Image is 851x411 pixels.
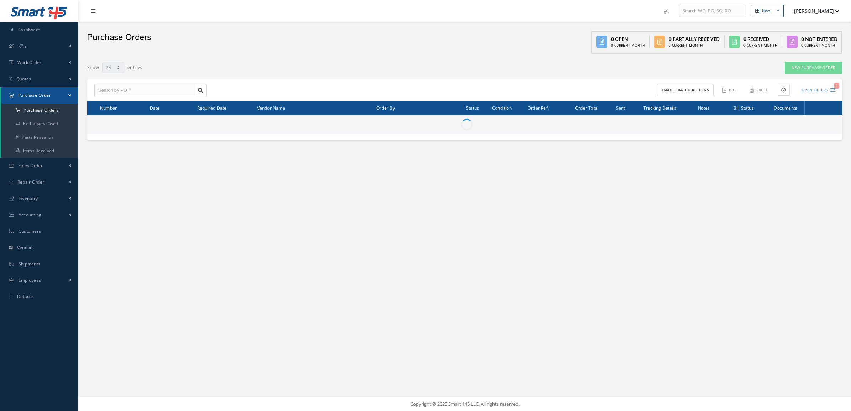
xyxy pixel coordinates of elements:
[492,104,512,111] span: Condition
[85,401,844,408] div: Copyright © 2025 Smart 145 LLC. All rights reserved.
[611,43,645,48] div: 0 Current Month
[257,104,285,111] span: Vendor Name
[1,131,78,144] a: Parts Research
[19,277,41,283] span: Employees
[18,92,51,98] span: Purchase Order
[18,163,43,169] span: Sales Order
[834,83,839,89] span: 1
[87,61,99,71] label: Show
[127,61,142,71] label: entries
[100,104,117,111] span: Number
[197,104,227,111] span: Required Date
[17,244,34,251] span: Vendors
[18,43,27,49] span: KPIs
[785,62,842,74] a: New Purchase Order
[17,59,42,65] span: Work Order
[16,76,31,82] span: Quotes
[795,84,835,96] button: Open Filters1
[679,5,746,17] input: Search WO, PO, SO, RO
[150,104,160,111] span: Date
[17,27,41,33] span: Dashboard
[17,179,45,185] span: Repair Order
[376,104,395,111] span: Order By
[643,104,677,111] span: Tracking Details
[698,104,710,111] span: Notes
[743,43,777,48] div: 0 Current Month
[801,35,837,43] div: 0 Not Entered
[19,212,42,218] span: Accounting
[575,104,599,111] span: Order Total
[762,8,770,14] div: New
[19,228,41,234] span: Customers
[746,84,772,96] button: Excel
[787,4,839,18] button: [PERSON_NAME]
[17,294,35,300] span: Defaults
[743,35,777,43] div: 0 Received
[669,43,720,48] div: 0 Current Month
[1,104,78,117] a: Purchase Orders
[752,5,784,17] button: New
[657,84,714,96] button: Enable batch actions
[801,43,837,48] div: 0 Current Month
[19,261,41,267] span: Shipments
[611,35,645,43] div: 0 Open
[669,35,720,43] div: 0 Partially Received
[19,195,38,201] span: Inventory
[1,87,78,104] a: Purchase Order
[616,104,625,111] span: Sent
[87,32,151,43] h2: Purchase Orders
[528,104,549,111] span: Order Ref.
[1,144,78,158] a: Items Received
[719,84,741,96] button: PDF
[466,104,479,111] span: Status
[774,104,797,111] span: Documents
[733,104,754,111] span: Bill Status
[1,117,78,131] a: Exchanges Owed
[94,84,194,97] input: Search by PO #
